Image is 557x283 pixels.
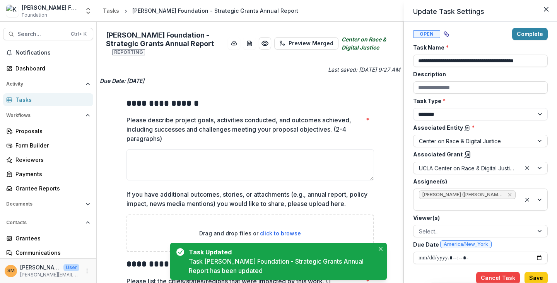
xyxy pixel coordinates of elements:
label: Task Type [413,97,543,105]
span: [PERSON_NAME] ([PERSON_NAME][EMAIL_ADDRESS][DOMAIN_NAME]) [422,192,504,197]
label: Description [413,70,543,78]
div: Task [PERSON_NAME] Foundation - Strategic Grants Annual Report has been updated [189,257,374,275]
button: Close [376,244,385,254]
div: Clear selected options [523,163,532,173]
button: Complete [512,28,548,40]
div: Task Updated [189,247,371,257]
button: Close [540,3,552,15]
div: Clear selected options [523,195,532,204]
label: Task Name [413,43,543,51]
label: Assignee(s) [413,177,543,185]
span: America/New_York [444,242,488,247]
div: Remove Vanessa Rhinesmith (vanessa@raceanddigitaljustice.org) [507,191,513,199]
label: Associated Grant [413,150,543,159]
button: View dependent tasks [440,28,453,40]
label: Associated Entity [413,123,543,132]
span: Open [413,30,440,38]
label: Viewer(s) [413,214,543,222]
label: Due Date [413,240,543,249]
